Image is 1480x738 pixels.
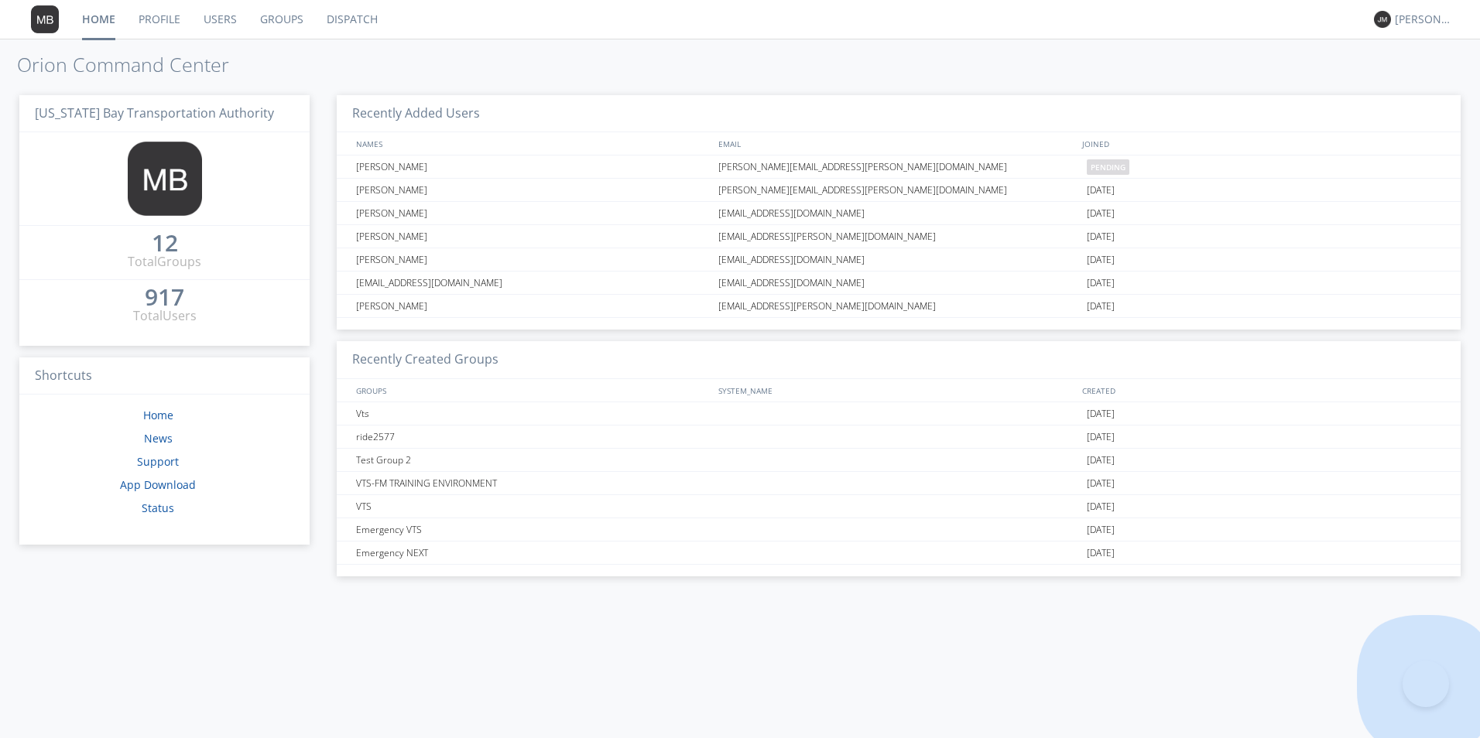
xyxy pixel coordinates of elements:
a: [PERSON_NAME][EMAIL_ADDRESS][DOMAIN_NAME][DATE] [337,248,1461,272]
span: [DATE] [1087,402,1115,425]
div: [PERSON_NAME] [352,202,714,224]
div: Vts [352,402,714,425]
span: [DATE] [1087,518,1115,542]
div: CREATED [1078,379,1445,401]
span: [DATE] [1087,179,1115,202]
div: [PERSON_NAME] [1395,12,1453,27]
div: EMAIL [714,132,1079,155]
div: VTS-FM TRAINING ENVIRONMENT [352,472,714,494]
div: [PERSON_NAME] [352,179,714,201]
div: [PERSON_NAME] [352,248,714,271]
div: Test Group 2 [352,449,714,471]
h3: Shortcuts [19,357,310,395]
span: [DATE] [1087,472,1115,495]
div: [EMAIL_ADDRESS][DOMAIN_NAME] [714,272,1082,294]
a: [EMAIL_ADDRESS][DOMAIN_NAME][EMAIL_ADDRESS][DOMAIN_NAME][DATE] [337,272,1461,295]
span: [DATE] [1087,495,1115,518]
a: [PERSON_NAME][PERSON_NAME][EMAIL_ADDRESS][PERSON_NAME][DOMAIN_NAME]pending [337,155,1461,179]
h3: Recently Added Users [337,95,1461,133]
a: Support [137,454,179,469]
div: VTS [352,495,714,518]
div: [PERSON_NAME][EMAIL_ADDRESS][PERSON_NAME][DOMAIN_NAME] [714,155,1082,178]
a: [PERSON_NAME][EMAIL_ADDRESS][PERSON_NAME][DOMAIN_NAME][DATE] [337,295,1461,318]
div: Total Groups [128,253,201,271]
span: [DATE] [1087,425,1115,449]
a: App Download [120,477,196,492]
div: JOINED [1078,132,1445,155]
a: [PERSON_NAME][EMAIL_ADDRESS][DOMAIN_NAME][DATE] [337,202,1461,225]
span: [DATE] [1087,295,1115,318]
img: 373638.png [31,5,59,33]
iframe: Toggle Customer Support [1403,661,1449,707]
div: ride2577 [352,425,714,448]
span: [DATE] [1087,542,1115,565]
img: 373638.png [1374,11,1391,28]
div: Total Users [133,307,197,325]
div: [PERSON_NAME] [352,155,714,178]
span: [DATE] [1087,225,1115,248]
span: [DATE] [1087,272,1115,295]
a: [PERSON_NAME][EMAIL_ADDRESS][PERSON_NAME][DOMAIN_NAME][DATE] [337,225,1461,248]
div: [PERSON_NAME] [352,295,714,317]
div: Emergency NEXT [352,542,714,564]
a: ride2577[DATE] [337,425,1461,449]
span: [DATE] [1087,248,1115,272]
div: SYSTEM_NAME [714,379,1079,401]
a: VTS[DATE] [337,495,1461,518]
a: VTS-FM TRAINING ENVIRONMENT[DATE] [337,472,1461,495]
div: Emergency VTS [352,518,714,541]
a: Test Group 2[DATE] [337,449,1461,472]
div: [EMAIL_ADDRESS][DOMAIN_NAME] [352,272,714,294]
h3: Recently Created Groups [337,341,1461,379]
a: [PERSON_NAME][PERSON_NAME][EMAIL_ADDRESS][PERSON_NAME][DOMAIN_NAME][DATE] [337,179,1461,202]
div: [PERSON_NAME] [352,225,714,248]
span: [DATE] [1087,449,1115,472]
div: [EMAIL_ADDRESS][DOMAIN_NAME] [714,248,1082,271]
a: Vts[DATE] [337,402,1461,425]
div: [EMAIL_ADDRESS][DOMAIN_NAME] [714,202,1082,224]
div: GROUPS [352,379,710,401]
img: 373638.png [128,142,202,216]
div: 12 [152,235,178,251]
span: [DATE] [1087,202,1115,225]
a: News [144,431,173,446]
div: 917 [145,289,184,305]
a: Status [142,501,174,515]
a: Emergency VTS[DATE] [337,518,1461,542]
div: [EMAIL_ADDRESS][PERSON_NAME][DOMAIN_NAME] [714,225,1082,248]
span: [US_STATE] Bay Transportation Authority [35,104,274,121]
a: Emergency NEXT[DATE] [337,542,1461,565]
div: [PERSON_NAME][EMAIL_ADDRESS][PERSON_NAME][DOMAIN_NAME] [714,179,1082,201]
a: 12 [152,235,178,253]
a: 917 [145,289,184,307]
a: Home [143,408,173,422]
span: pending [1087,159,1129,175]
div: NAMES [352,132,710,155]
div: [EMAIL_ADDRESS][PERSON_NAME][DOMAIN_NAME] [714,295,1082,317]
